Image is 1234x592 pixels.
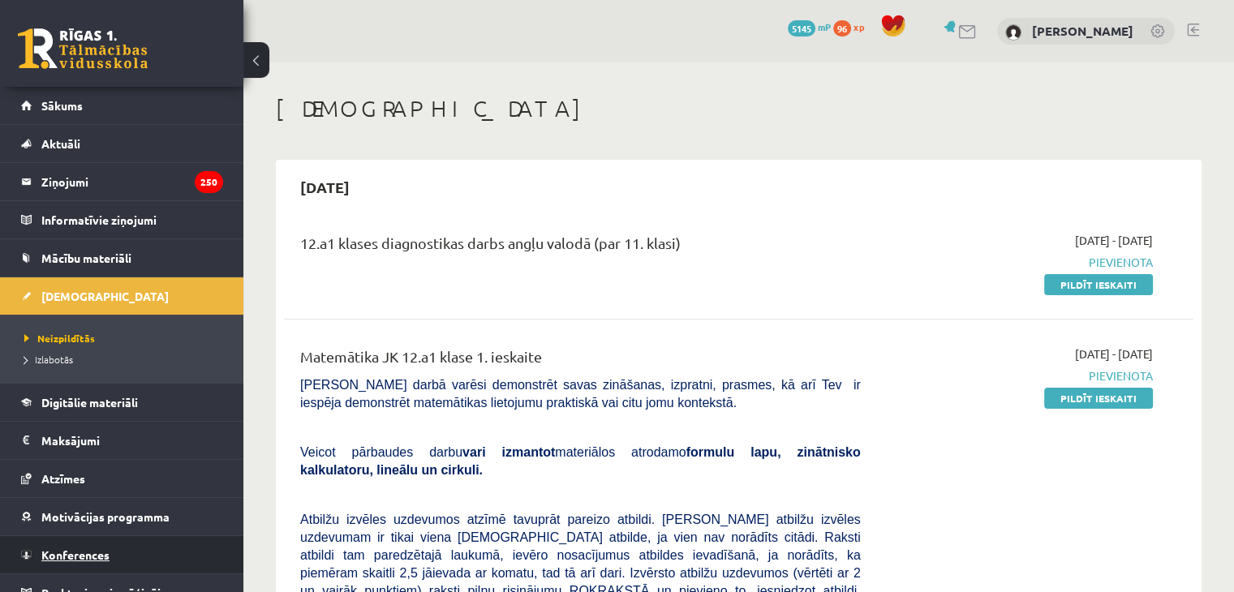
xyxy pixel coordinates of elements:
[21,201,223,238] a: Informatīvie ziņojumi
[833,20,872,33] a: 96 xp
[41,509,170,524] span: Motivācijas programma
[1044,274,1153,295] a: Pildīt ieskaiti
[853,20,864,33] span: xp
[276,95,1202,122] h1: [DEMOGRAPHIC_DATA]
[300,345,861,375] div: Matemātika JK 12.a1 klase 1. ieskaite
[24,352,227,367] a: Izlabotās
[21,384,223,421] a: Digitālie materiāli
[21,422,223,459] a: Maksājumi
[300,445,861,477] b: formulu lapu, zinātnisko kalkulatoru, lineālu un cirkuli.
[41,136,80,151] span: Aktuāli
[21,163,223,200] a: Ziņojumi250
[300,445,861,477] span: Veicot pārbaudes darbu materiālos atrodamo
[788,20,831,33] a: 5145 mP
[21,498,223,535] a: Motivācijas programma
[21,125,223,162] a: Aktuāli
[21,239,223,277] a: Mācību materiāli
[1075,232,1153,249] span: [DATE] - [DATE]
[41,163,223,200] legend: Ziņojumi
[300,378,861,410] span: [PERSON_NAME] darbā varēsi demonstrēt savas zināšanas, izpratni, prasmes, kā arī Tev ir iespēja d...
[21,536,223,573] a: Konferences
[41,422,223,459] legend: Maksājumi
[41,98,83,113] span: Sākums
[24,331,227,345] a: Neizpildītās
[818,20,831,33] span: mP
[24,332,95,345] span: Neizpildītās
[41,289,169,303] span: [DEMOGRAPHIC_DATA]
[462,445,555,459] b: vari izmantot
[284,168,366,206] h2: [DATE]
[195,171,223,193] i: 250
[1005,24,1021,41] img: Daniels Birziņš
[885,367,1153,384] span: Pievienota
[41,395,138,410] span: Digitālie materiāli
[1075,345,1153,362] span: [DATE] - [DATE]
[41,547,110,562] span: Konferences
[788,20,815,36] span: 5145
[41,201,223,238] legend: Informatīvie ziņojumi
[41,471,85,486] span: Atzīmes
[1032,23,1133,39] a: [PERSON_NAME]
[24,353,73,366] span: Izlabotās
[21,460,223,497] a: Atzīmes
[21,277,223,315] a: [DEMOGRAPHIC_DATA]
[18,28,148,69] a: Rīgas 1. Tālmācības vidusskola
[21,87,223,124] a: Sākums
[833,20,851,36] span: 96
[1044,388,1153,409] a: Pildīt ieskaiti
[41,251,131,265] span: Mācību materiāli
[300,232,861,262] div: 12.a1 klases diagnostikas darbs angļu valodā (par 11. klasi)
[885,254,1153,271] span: Pievienota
